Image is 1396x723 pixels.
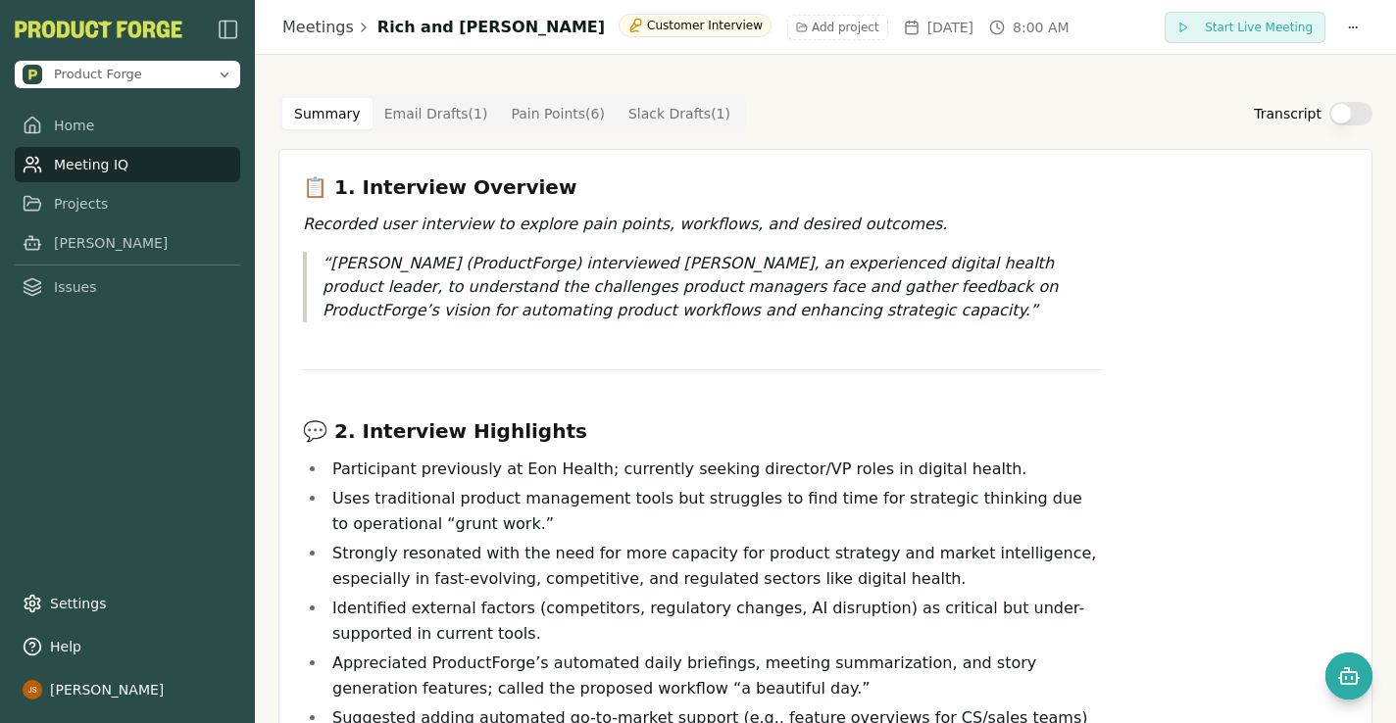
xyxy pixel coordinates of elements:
[23,65,42,84] img: Product Forge
[1325,652,1372,699] button: Open chat
[619,14,772,37] div: Customer Interview
[812,20,879,35] span: Add project
[323,252,1101,322] p: [PERSON_NAME] (ProductForge) interviewed [PERSON_NAME], an experienced digital health product lea...
[15,61,240,88] button: Open organization switcher
[377,16,605,39] h1: Rich and [PERSON_NAME]
[282,98,373,129] button: Summary
[282,16,354,39] a: Meetings
[927,18,973,37] span: [DATE]
[326,541,1101,592] li: Strongly resonated with the need for more capacity for product strategy and market intelligence, ...
[15,672,240,707] button: [PERSON_NAME]
[499,98,617,129] button: Pain Points ( 6 )
[326,457,1101,482] li: Participant previously at Eon Health; currently seeking director/VP roles in digital health.
[217,18,240,41] img: sidebar
[326,651,1101,701] li: Appreciated ProductForge’s automated daily briefings, meeting summarization, and story generation...
[15,21,182,38] button: PF-Logo
[373,98,500,129] button: Email Drafts ( 1 )
[15,21,182,38] img: Product Forge
[15,225,240,261] a: [PERSON_NAME]
[1254,104,1321,123] label: Transcript
[15,586,240,621] a: Settings
[15,147,240,182] a: Meeting IQ
[303,417,1101,445] h3: 💬 2. Interview Highlights
[1013,18,1070,37] span: 8:00 AM
[787,15,888,40] button: Add project
[54,66,142,83] span: Product Forge
[303,215,947,233] em: Recorded user interview to explore pain points, workflows, and desired outcomes.
[326,596,1101,647] li: Identified external factors (competitors, regulatory changes, AI disruption) as critical but unde...
[15,186,240,221] a: Projects
[15,269,240,305] a: Issues
[1165,12,1325,43] button: Start Live Meeting
[303,173,1101,201] h3: 📋 1. Interview Overview
[617,98,742,129] button: Slack Drafts ( 1 )
[15,629,240,664] button: Help
[23,680,42,699] img: profile
[1205,20,1313,35] span: Start Live Meeting
[326,486,1101,537] li: Uses traditional product management tools but struggles to find time for strategic thinking due t...
[15,108,240,143] a: Home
